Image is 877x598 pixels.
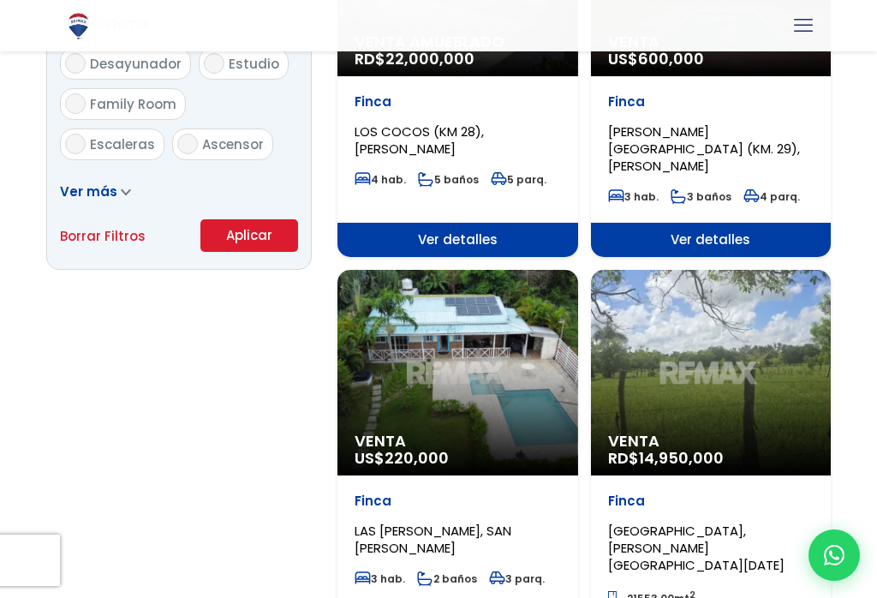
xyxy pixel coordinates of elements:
[591,223,832,257] span: Ver detalles
[204,53,224,74] input: Estudio
[385,447,449,469] span: 220,000
[200,219,298,252] button: Aplicar
[608,93,814,111] p: Finca
[608,123,800,175] span: [PERSON_NAME][GEOGRAPHIC_DATA] (KM. 29), [PERSON_NAME]
[355,123,484,158] span: LOS COCOS (KM 28), [PERSON_NAME]
[337,223,578,257] span: Ver detalles
[90,135,155,153] span: Escaleras
[608,493,814,510] p: Finca
[60,225,146,247] a: Borrar Filtros
[355,493,561,510] p: Finca
[638,48,704,69] span: 600,000
[63,11,93,41] img: Logo de REMAX
[491,172,546,187] span: 5 parq.
[60,182,117,200] span: Ver más
[639,447,724,469] span: 14,950,000
[65,53,86,74] input: Desayunador
[355,93,561,111] p: Finca
[385,48,474,69] span: 22,000,000
[202,135,264,153] span: Ascensor
[355,571,405,586] span: 3 hab.
[608,447,724,469] span: RD$
[355,48,474,69] span: RD$
[90,95,176,113] span: Family Room
[489,571,545,586] span: 3 parq.
[177,134,198,154] input: Ascensor
[355,172,406,187] span: 4 hab.
[355,522,511,557] span: LAS [PERSON_NAME], SAN [PERSON_NAME]
[417,571,477,586] span: 2 baños
[608,189,659,204] span: 3 hab.
[671,189,731,204] span: 3 baños
[789,11,818,40] a: mobile menu
[65,134,86,154] input: Escaleras
[90,55,182,73] span: Desayunador
[608,48,704,69] span: US$
[229,55,279,73] span: Estudio
[608,433,814,450] span: Venta
[60,182,131,200] a: Ver más
[355,433,561,450] span: Venta
[355,447,449,469] span: US$
[743,189,800,204] span: 4 parq.
[608,522,785,574] span: [GEOGRAPHIC_DATA], [PERSON_NAME][GEOGRAPHIC_DATA][DATE]
[65,93,86,114] input: Family Room
[418,172,479,187] span: 5 baños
